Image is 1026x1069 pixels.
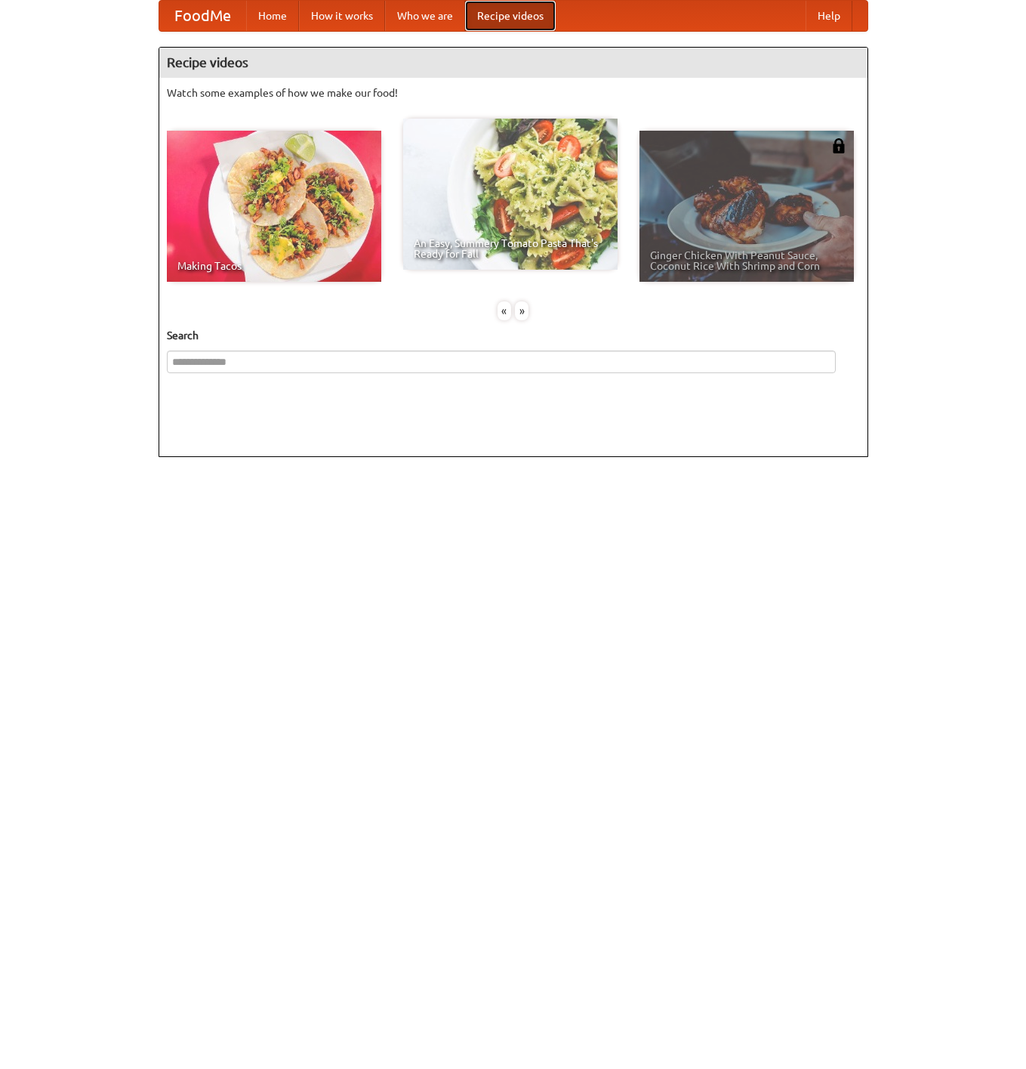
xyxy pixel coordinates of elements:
img: 483408.png [831,138,846,153]
span: An Easy, Summery Tomato Pasta That's Ready for Fall [414,238,607,259]
div: » [515,301,528,320]
a: Who we are [385,1,465,31]
a: Home [246,1,299,31]
h5: Search [167,328,860,343]
a: Recipe videos [465,1,556,31]
a: Making Tacos [167,131,381,282]
h4: Recipe videos [159,48,867,78]
span: Making Tacos [177,261,371,271]
div: « [498,301,511,320]
p: Watch some examples of how we make our food! [167,85,860,100]
a: How it works [299,1,385,31]
a: Help [806,1,852,31]
a: FoodMe [159,1,246,31]
a: An Easy, Summery Tomato Pasta That's Ready for Fall [403,119,618,270]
